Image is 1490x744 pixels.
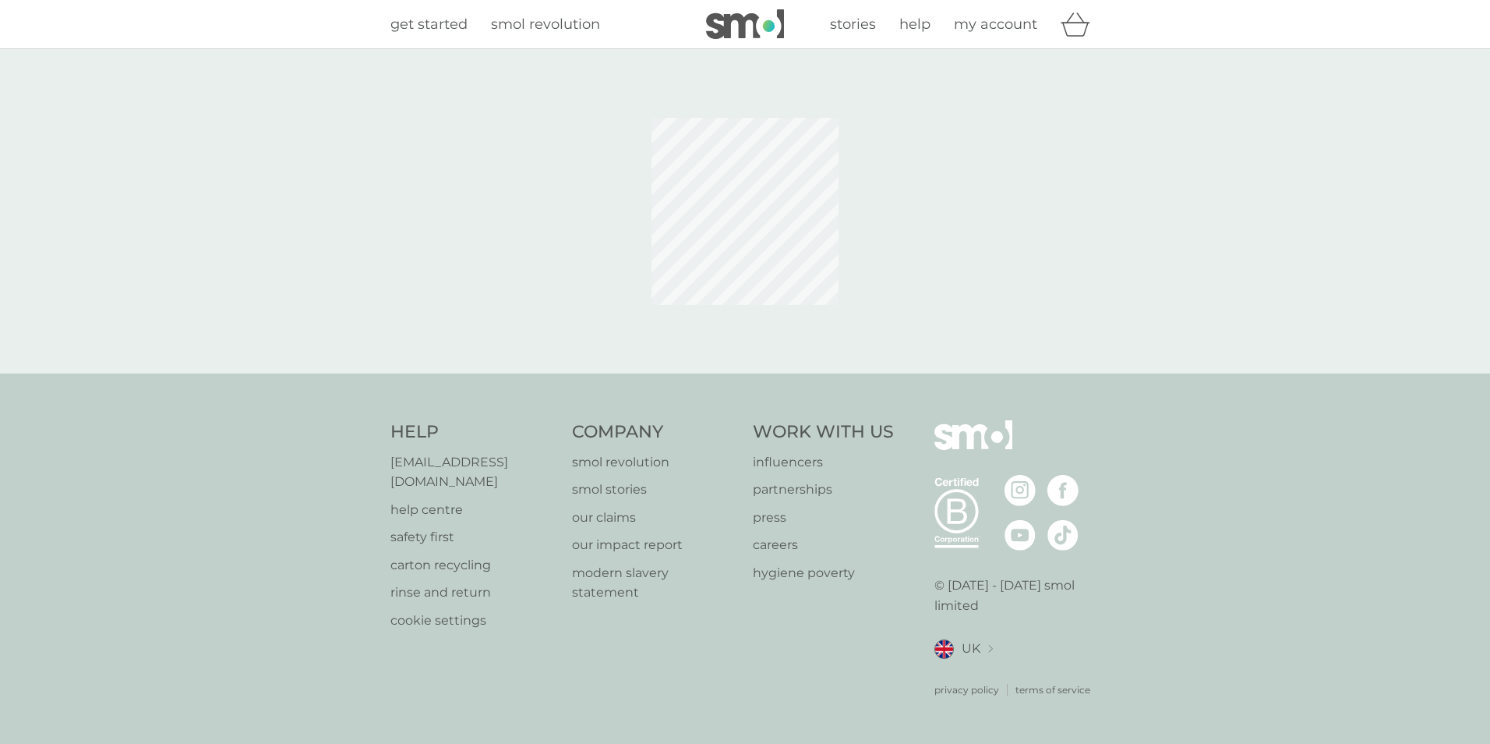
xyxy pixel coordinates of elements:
img: visit the smol Youtube page [1005,519,1036,551]
h4: Company [572,420,738,445]
a: our claims [572,508,738,528]
p: © [DATE] - [DATE] smol limited [934,576,1100,615]
a: influencers [753,452,894,473]
a: get started [390,13,468,36]
a: press [753,508,894,528]
a: help [899,13,930,36]
span: my account [954,16,1037,33]
a: smol stories [572,480,738,500]
a: hygiene poverty [753,563,894,583]
a: my account [954,13,1037,36]
img: visit the smol Tiktok page [1047,519,1079,551]
span: stories [830,16,876,33]
a: smol revolution [572,452,738,473]
img: visit the smol Facebook page [1047,475,1079,506]
a: careers [753,535,894,555]
a: safety first [390,527,556,547]
a: cookie settings [390,611,556,631]
a: carton recycling [390,555,556,576]
div: basket [1061,9,1100,40]
a: [EMAIL_ADDRESS][DOMAIN_NAME] [390,452,556,492]
span: get started [390,16,468,33]
a: modern slavery statement [572,563,738,603]
img: smol [934,420,1012,473]
a: terms of service [1015,682,1090,697]
span: smol revolution [491,16,600,33]
a: help centre [390,500,556,520]
img: visit the smol Instagram page [1005,475,1036,506]
h4: Help [390,420,556,445]
a: privacy policy [934,682,999,697]
span: UK [962,639,980,659]
a: our impact report [572,535,738,555]
a: smol revolution [491,13,600,36]
img: UK flag [934,639,954,659]
h4: Work With Us [753,420,894,445]
img: select a new location [988,645,993,654]
a: rinse and return [390,583,556,603]
img: smol [706,9,784,39]
span: help [899,16,930,33]
a: partnerships [753,480,894,500]
a: stories [830,13,876,36]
